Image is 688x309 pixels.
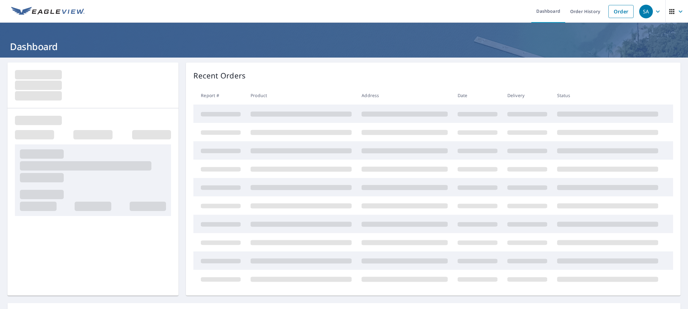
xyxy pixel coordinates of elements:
[552,86,663,105] th: Status
[246,86,357,105] th: Product
[11,7,85,16] img: EV Logo
[357,86,453,105] th: Address
[193,70,246,81] p: Recent Orders
[502,86,552,105] th: Delivery
[608,5,634,18] a: Order
[7,40,681,53] h1: Dashboard
[639,5,653,18] div: SA
[193,86,246,105] th: Report #
[453,86,502,105] th: Date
